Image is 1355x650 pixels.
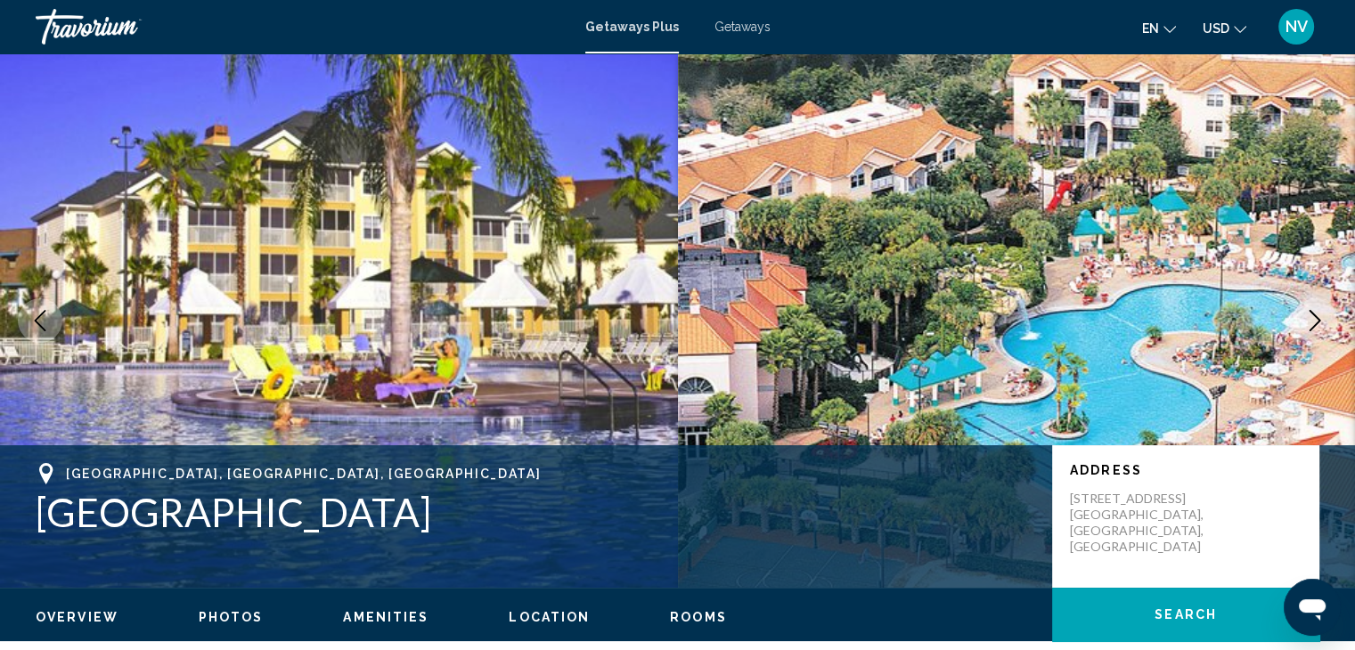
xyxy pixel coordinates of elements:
span: Search [1155,608,1217,622]
span: USD [1203,21,1229,36]
span: Rooms [670,610,727,624]
p: Address [1070,463,1302,477]
button: Rooms [670,609,727,625]
a: Getaways Plus [585,20,679,34]
h1: [GEOGRAPHIC_DATA] [36,489,1034,535]
span: Overview [36,610,118,624]
button: Previous image [18,298,62,343]
button: Overview [36,609,118,625]
iframe: Button to launch messaging window [1284,579,1341,636]
button: Change language [1142,15,1176,41]
span: NV [1286,18,1308,36]
span: Photos [199,610,264,624]
button: Search [1052,588,1319,641]
button: User Menu [1273,8,1319,45]
span: en [1142,21,1159,36]
a: Travorium [36,9,567,45]
button: Location [509,609,590,625]
button: Amenities [343,609,429,625]
span: [GEOGRAPHIC_DATA], [GEOGRAPHIC_DATA], [GEOGRAPHIC_DATA] [66,467,541,481]
button: Change currency [1203,15,1246,41]
span: Amenities [343,610,429,624]
button: Next image [1293,298,1337,343]
button: Photos [199,609,264,625]
span: Location [509,610,590,624]
p: [STREET_ADDRESS] [GEOGRAPHIC_DATA], [GEOGRAPHIC_DATA], [GEOGRAPHIC_DATA] [1070,491,1212,555]
a: Getaways [714,20,771,34]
